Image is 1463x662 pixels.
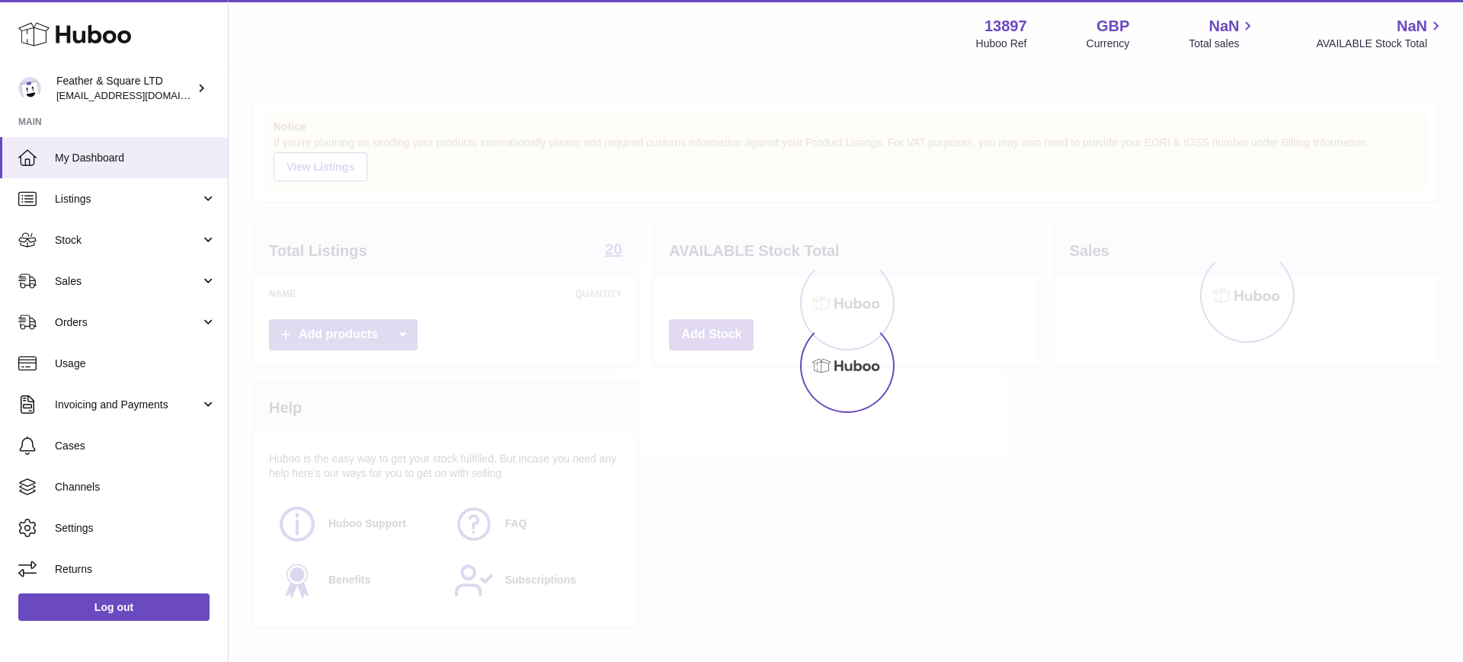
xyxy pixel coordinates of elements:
a: NaN Total sales [1189,16,1257,51]
span: Usage [55,357,216,371]
span: Stock [55,233,200,248]
strong: 13897 [984,16,1027,37]
a: Log out [18,593,210,621]
span: AVAILABLE Stock Total [1316,37,1445,51]
span: Orders [55,315,200,330]
span: [EMAIL_ADDRESS][DOMAIN_NAME] [56,89,224,101]
span: NaN [1397,16,1427,37]
span: My Dashboard [55,151,216,165]
img: feathernsquare@gmail.com [18,77,41,100]
span: Returns [55,562,216,577]
span: Settings [55,521,216,536]
span: Sales [55,274,200,289]
span: Listings [55,192,200,206]
span: Total sales [1189,37,1257,51]
strong: GBP [1096,16,1129,37]
span: Invoicing and Payments [55,398,200,412]
div: Feather & Square LTD [56,74,194,103]
a: NaN AVAILABLE Stock Total [1316,16,1445,51]
span: NaN [1208,16,1239,37]
div: Huboo Ref [976,37,1027,51]
span: Cases [55,439,216,453]
span: Channels [55,480,216,494]
div: Currency [1087,37,1130,51]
